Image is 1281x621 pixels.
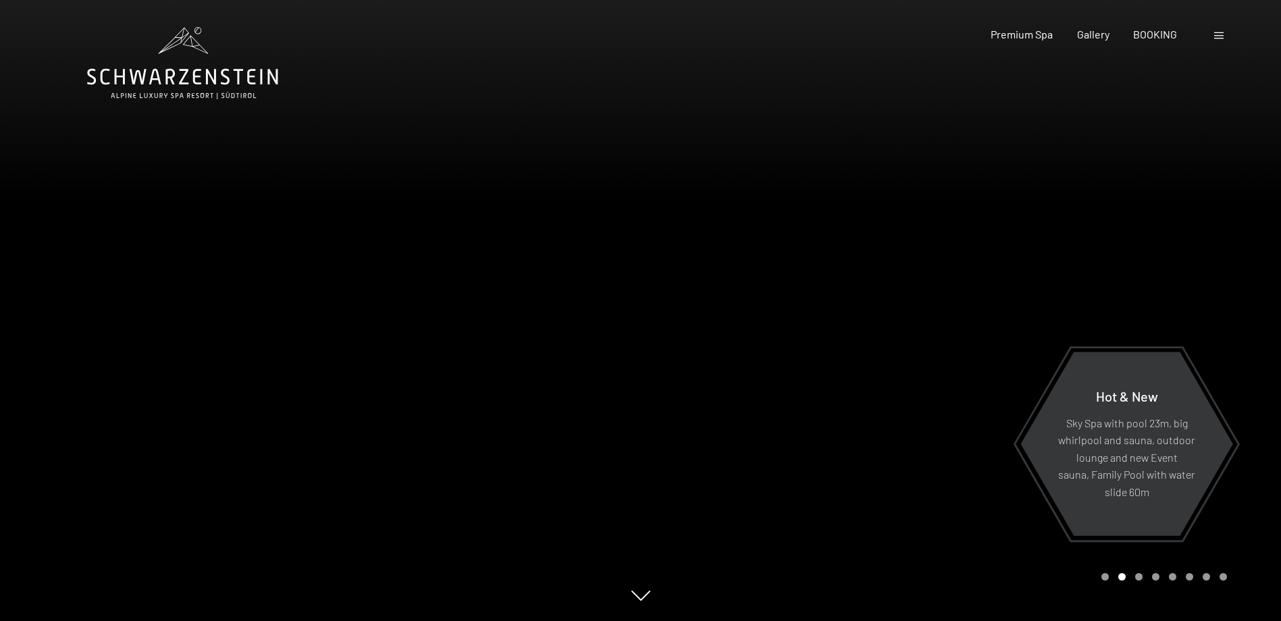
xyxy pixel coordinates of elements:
[1096,387,1158,404] span: Hot & New
[1020,351,1234,537] a: Hot & New Sky Spa with pool 23m, big whirlpool and sauna, outdoor lounge and new Event sauna, Fam...
[1118,573,1126,580] div: Carousel Page 2 (Current Slide)
[1053,414,1200,500] p: Sky Spa with pool 23m, big whirlpool and sauna, outdoor lounge and new Event sauna, Family Pool w...
[1152,573,1159,580] div: Carousel Page 4
[1169,573,1176,580] div: Carousel Page 5
[1220,573,1227,580] div: Carousel Page 8
[1203,573,1210,580] div: Carousel Page 7
[1101,573,1109,580] div: Carousel Page 1
[1186,573,1193,580] div: Carousel Page 6
[1077,28,1109,40] a: Gallery
[1135,573,1143,580] div: Carousel Page 3
[991,28,1053,40] a: Premium Spa
[1097,573,1227,580] div: Carousel Pagination
[1133,28,1177,40] a: BOOKING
